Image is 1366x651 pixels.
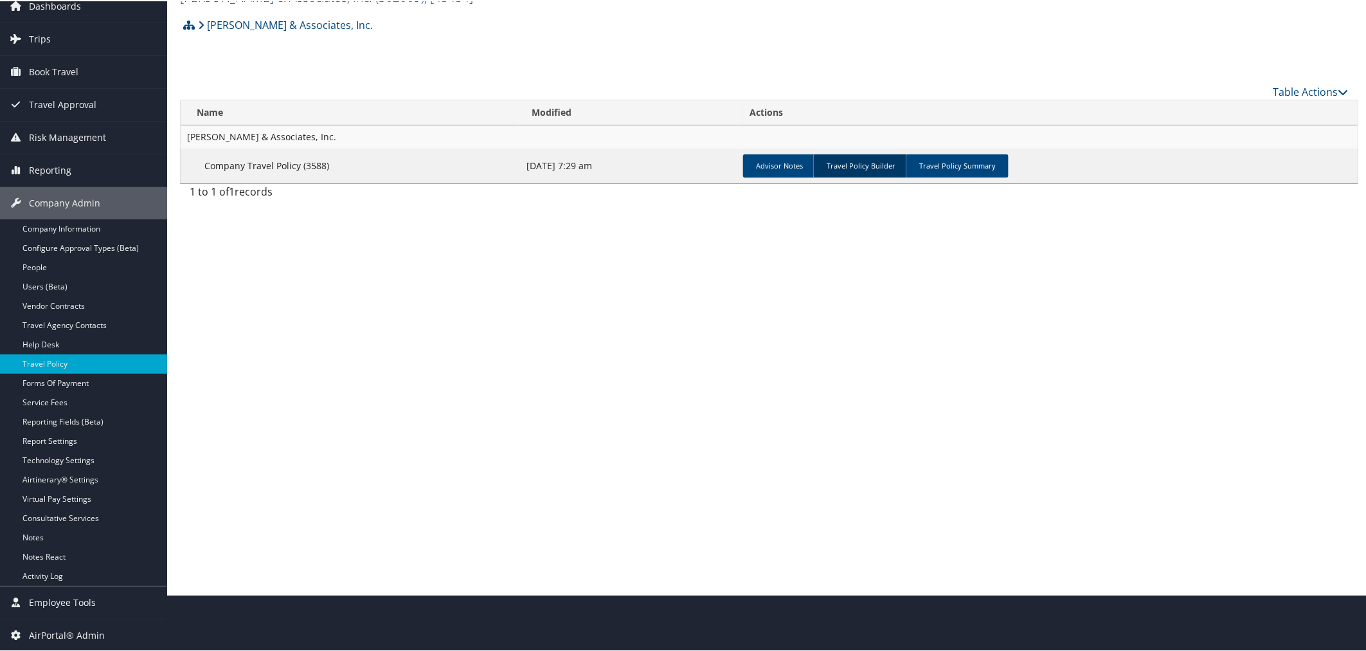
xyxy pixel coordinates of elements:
span: Risk Management [29,120,106,152]
td: [PERSON_NAME] & Associates, Inc. [181,124,1358,147]
td: [DATE] 7:29 am [520,147,738,182]
span: Travel Approval [29,87,96,120]
span: Reporting [29,153,71,185]
a: Travel Policy Summary [906,153,1009,176]
span: Book Travel [29,55,78,87]
a: [PERSON_NAME] & Associates, Inc. [198,11,373,37]
span: Company Admin [29,186,100,218]
a: Advisor Notes [743,153,816,176]
span: Employee Tools [29,585,96,618]
td: Company Travel Policy (3588) [181,147,520,182]
div: 1 to 1 of records [190,183,465,205]
a: Table Actions [1273,84,1349,98]
span: Trips [29,22,51,54]
th: Modified: activate to sort column ascending [520,99,738,124]
span: AirPortal® Admin [29,618,105,650]
span: 1 [229,183,235,197]
th: Actions [738,99,1358,124]
th: Name: activate to sort column ascending [181,99,520,124]
a: Travel Policy Builder [813,153,908,176]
